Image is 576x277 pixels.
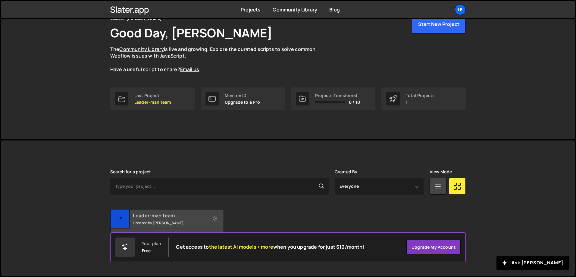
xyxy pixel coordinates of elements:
a: Community Library [273,6,317,13]
a: Email us [180,66,199,73]
a: Projects [241,6,261,13]
a: Upgrade my account [406,240,461,254]
label: Search for a project [110,169,151,174]
div: Projects Transferred [315,93,360,98]
div: Member ID [225,93,260,98]
label: View Mode [430,169,452,174]
div: Le [111,209,130,228]
p: 1 [406,100,435,105]
h2: Get access to when you upgrade for just $10/month! [176,244,364,250]
a: Le Leader-mah team Created by [PERSON_NAME] 23 pages, last updated by [PERSON_NAME] [DATE] [110,209,224,247]
span: the latest AI models + more [209,244,273,250]
a: Community Library [119,46,164,52]
input: Type your project... [110,178,329,195]
a: Last Project Leader-mah team [110,87,195,110]
button: Ask [PERSON_NAME] [496,256,569,270]
button: Start New Project [412,15,466,33]
p: The is live and growing. Explore the curated scripts to solve common Webflow issues with JavaScri... [110,46,327,73]
a: Blog [329,6,340,13]
div: Last Project [134,93,171,98]
h1: Good Day, [PERSON_NAME] [110,24,272,41]
h2: Leader-mah team [133,212,205,219]
p: Upgrade to a Pro [225,100,260,105]
div: Your plan [142,241,161,246]
p: Leader-mah team [134,100,171,105]
div: 23 pages, last updated by [PERSON_NAME] [DATE] [111,228,224,247]
div: Total Projects [406,93,435,98]
small: Created by [PERSON_NAME] [133,220,205,225]
a: Le [455,4,466,15]
span: 0 / 10 [349,100,360,105]
label: Created By [335,169,358,174]
div: Free [142,248,151,253]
